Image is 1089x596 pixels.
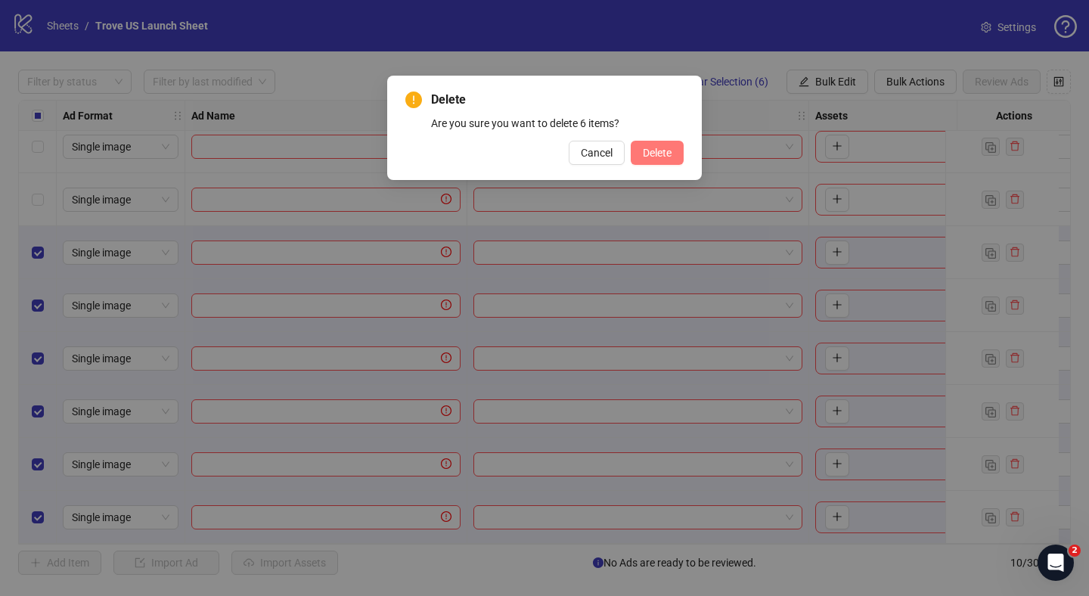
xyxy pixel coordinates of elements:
[643,147,672,159] span: Delete
[1069,545,1081,557] span: 2
[431,91,684,109] span: Delete
[631,141,684,165] button: Delete
[581,147,613,159] span: Cancel
[431,115,684,132] div: Are you sure you want to delete 6 items?
[405,92,422,108] span: exclamation-circle
[1038,545,1074,581] iframe: Intercom live chat
[569,141,625,165] button: Cancel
